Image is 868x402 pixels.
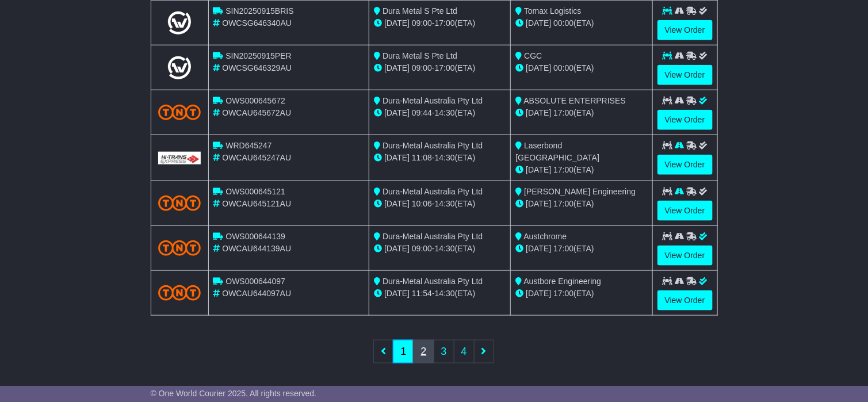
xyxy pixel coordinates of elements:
[657,201,713,221] a: View Order
[412,63,432,72] span: 09:00
[435,289,455,298] span: 14:30
[553,165,573,174] span: 17:00
[435,244,455,253] span: 14:30
[524,277,602,286] span: Austbore Engineering
[225,232,285,241] span: OWS000644139
[384,199,410,208] span: [DATE]
[151,389,317,398] span: © One World Courier 2025. All rights reserved.
[384,289,410,298] span: [DATE]
[657,20,713,40] a: View Order
[435,199,455,208] span: 14:30
[524,232,567,241] span: Austchrome
[657,110,713,130] a: View Order
[374,17,506,29] div: - (ETA)
[412,18,432,28] span: 09:00
[222,289,291,298] span: OWCAU644097AU
[435,153,455,162] span: 14:30
[515,288,647,300] div: (ETA)
[526,108,551,117] span: [DATE]
[524,6,582,16] span: Tomax Logistics
[374,288,506,300] div: - (ETA)
[374,152,506,164] div: - (ETA)
[524,96,626,105] span: ABSOLUTE ENTERPRISES
[225,96,285,105] span: OWS000645672
[515,198,647,210] div: (ETA)
[515,17,647,29] div: (ETA)
[657,246,713,266] a: View Order
[384,18,410,28] span: [DATE]
[413,340,434,363] a: 2
[553,199,573,208] span: 17:00
[225,187,285,196] span: OWS000645121
[393,340,414,363] a: 1
[222,199,291,208] span: OWCAU645121AU
[434,340,454,363] a: 3
[553,108,573,117] span: 17:00
[374,107,506,119] div: - (ETA)
[383,51,457,60] span: Dura Metal S Pte Ltd
[222,108,291,117] span: OWCAU645672AU
[412,289,432,298] span: 11:54
[158,105,201,120] img: TNT_Domestic.png
[168,56,191,79] img: Light
[225,141,272,150] span: WRD645247
[526,244,551,253] span: [DATE]
[657,65,713,85] a: View Order
[222,18,292,28] span: OWCSG646340AU
[222,153,291,162] span: OWCAU645247AU
[553,18,573,28] span: 00:00
[384,153,410,162] span: [DATE]
[526,165,551,174] span: [DATE]
[222,244,291,253] span: OWCAU644139AU
[553,289,573,298] span: 17:00
[374,243,506,255] div: - (ETA)
[515,141,599,162] span: Laserbond [GEOGRAPHIC_DATA]
[374,62,506,74] div: - (ETA)
[515,164,647,176] div: (ETA)
[515,243,647,255] div: (ETA)
[526,63,551,72] span: [DATE]
[225,51,291,60] span: SIN20250915PER
[412,244,432,253] span: 09:00
[553,244,573,253] span: 17:00
[384,108,410,117] span: [DATE]
[383,232,483,241] span: Dura-Metal Australia Pty Ltd
[435,18,455,28] span: 17:00
[383,277,483,286] span: Dura-Metal Australia Pty Ltd
[374,198,506,210] div: - (ETA)
[158,196,201,211] img: TNT_Domestic.png
[412,153,432,162] span: 11:08
[412,108,432,117] span: 09:44
[526,18,551,28] span: [DATE]
[524,51,542,60] span: CGC
[158,285,201,301] img: TNT_Domestic.png
[225,6,293,16] span: SIN20250915BRIS
[384,244,410,253] span: [DATE]
[657,155,713,175] a: View Order
[435,108,455,117] span: 14:30
[657,290,713,311] a: View Order
[158,240,201,256] img: TNT_Domestic.png
[158,152,201,164] img: GetCarrierServiceLogo
[515,62,647,74] div: (ETA)
[526,289,551,298] span: [DATE]
[168,12,191,35] img: Light
[435,63,455,72] span: 17:00
[384,63,410,72] span: [DATE]
[454,340,475,363] a: 4
[222,63,292,72] span: OWCSG646329AU
[412,199,432,208] span: 10:06
[383,96,483,105] span: Dura-Metal Australia Pty Ltd
[383,6,457,16] span: Dura Metal S Pte Ltd
[515,107,647,119] div: (ETA)
[225,277,285,286] span: OWS000644097
[553,63,573,72] span: 00:00
[383,141,483,150] span: Dura-Metal Australia Pty Ltd
[383,187,483,196] span: Dura-Metal Australia Pty Ltd
[524,187,636,196] span: [PERSON_NAME] Engineering
[526,199,551,208] span: [DATE]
